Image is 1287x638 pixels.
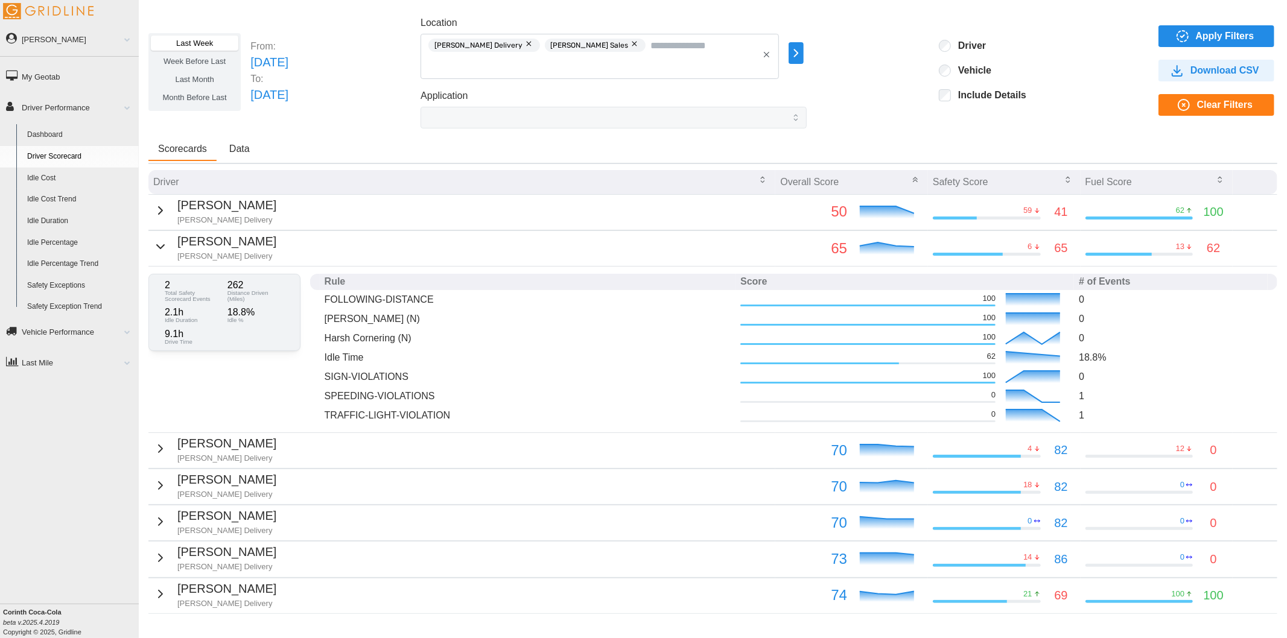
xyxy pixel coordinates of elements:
p: 21 [1023,589,1032,599]
p: To: [250,72,288,86]
p: 100 [1204,586,1224,605]
p: 6 [1028,241,1032,252]
p: Safety Score [933,175,988,189]
p: 50 [780,200,847,223]
p: 62 [987,351,996,362]
p: 14 [1023,552,1032,563]
p: 41 [1055,203,1068,221]
p: [PERSON_NAME] [177,543,276,561]
p: 0 [1180,552,1184,563]
p: 69 [1055,586,1068,605]
p: 262 [227,280,284,290]
p: 0 [991,390,996,400]
p: SPEEDING-VIOLATIONS [325,389,731,403]
button: [PERSON_NAME][PERSON_NAME] Delivery [153,580,276,609]
p: 100 [1204,203,1224,221]
p: FOLLOWING-DISTANCE [325,292,731,306]
p: 0 [1079,292,1263,306]
p: 74 [780,584,847,607]
p: 2.1 h [165,308,221,317]
p: 100 [983,370,996,381]
p: 0 [1210,478,1217,496]
a: Safety Exceptions [22,275,139,297]
p: SIGN-VIOLATIONS [325,370,731,384]
span: Month Before Last [163,93,227,102]
p: 0 [1079,331,1263,345]
button: [PERSON_NAME][PERSON_NAME] Delivery [153,543,276,572]
p: 0 [1079,312,1263,326]
button: Clear Filters [1158,94,1274,116]
p: Idle Duration [165,317,221,323]
p: [DATE] [250,53,288,72]
p: 70 [780,475,847,498]
p: 0 [1210,441,1217,460]
p: Harsh Cornering (N) [325,331,731,345]
a: Driver Scorecard [22,146,139,168]
p: [PERSON_NAME] Delivery [177,251,276,262]
p: 62 [1176,205,1184,216]
p: 0 [1210,550,1217,569]
span: Last Week [176,39,213,48]
label: Application [421,89,468,104]
a: Idle Cost [22,168,139,189]
p: 9.1 h [165,329,221,339]
p: 65 [780,237,847,260]
p: 70 [780,439,847,462]
p: [PERSON_NAME] Delivery [177,598,276,609]
i: beta v.2025.4.2019 [3,619,59,626]
th: Score [736,274,1074,290]
p: 0 [1180,516,1184,526]
p: 13 [1176,241,1184,252]
div: Copyright © 2025, Gridline [3,607,139,637]
p: [PERSON_NAME] (N) [325,312,731,326]
span: Last Month [175,75,214,84]
label: Driver [951,40,986,52]
b: Corinth Coca-Cola [3,608,62,616]
img: Gridline [3,3,94,19]
span: Download CSV [1190,60,1259,81]
th: # of Events [1074,274,1268,290]
p: [PERSON_NAME] Delivery [177,525,276,536]
p: From: [250,39,288,53]
p: Drive Time [165,339,221,345]
p: Overall Score [780,175,839,189]
a: Safety Exception Trend [22,296,139,318]
span: Scorecards [158,144,207,154]
p: 100 [983,312,996,323]
p: [PERSON_NAME] [177,232,276,251]
p: 70 [780,511,847,534]
button: [PERSON_NAME][PERSON_NAME] Delivery [153,434,276,464]
span: Data [229,144,250,154]
p: 82 [1055,441,1068,460]
p: Idle % [227,317,284,323]
p: Idle Time [325,350,731,364]
p: 100 [983,332,996,343]
p: 82 [1055,478,1068,496]
button: [PERSON_NAME][PERSON_NAME] Delivery [153,196,276,226]
p: [PERSON_NAME] [177,470,276,489]
p: [PERSON_NAME] [177,434,276,453]
p: [DATE] [250,86,288,104]
p: 73 [780,548,847,570]
a: Idle Percentage Trend [22,253,139,275]
p: 0 [1210,514,1217,532]
a: Dashboard [22,124,139,146]
p: 4 [1028,443,1032,454]
a: Idle Cost Trend [22,189,139,210]
p: [PERSON_NAME] Delivery [177,561,276,572]
p: 100 [1172,589,1185,599]
p: [PERSON_NAME] [177,196,276,215]
span: Apply Filters [1196,26,1254,46]
p: 12 [1176,443,1184,454]
p: 0 [1180,479,1184,490]
p: [PERSON_NAME] Delivery [177,215,276,226]
p: [PERSON_NAME] Delivery [177,489,276,500]
p: 59 [1023,205,1032,216]
button: [PERSON_NAME][PERSON_NAME] Delivery [153,232,276,262]
button: [PERSON_NAME][PERSON_NAME] Delivery [153,470,276,500]
p: Driver [153,175,179,189]
p: 18 [1023,479,1032,490]
button: [PERSON_NAME][PERSON_NAME] Delivery [153,507,276,536]
p: Distance Driven (Miles) [227,290,284,302]
span: Week Before Last [164,57,226,66]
